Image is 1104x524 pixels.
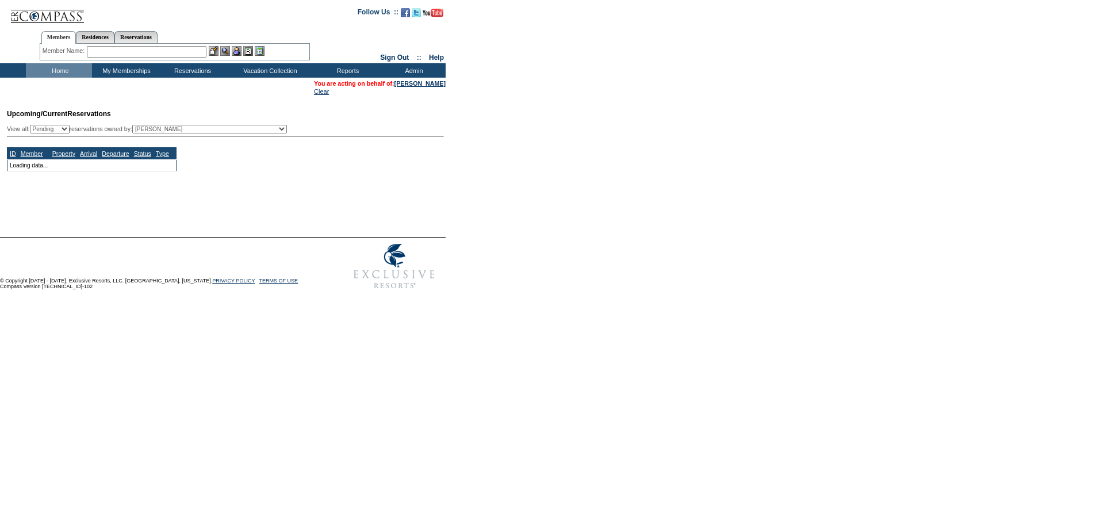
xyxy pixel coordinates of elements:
img: Become our fan on Facebook [401,8,410,17]
a: Clear [314,88,329,95]
a: PRIVACY POLICY [212,278,255,284]
a: Follow us on Twitter [412,12,421,18]
td: Reports [313,63,379,78]
span: Reservations [7,110,111,118]
img: Follow us on Twitter [412,8,421,17]
a: [PERSON_NAME] [394,80,446,87]
a: Member [21,150,43,157]
td: Follow Us :: [358,7,398,21]
a: Sign Out [380,53,409,62]
img: Exclusive Resorts [343,238,446,295]
td: Admin [379,63,446,78]
a: Arrival [80,150,97,157]
a: Become our fan on Facebook [401,12,410,18]
a: Property [52,150,75,157]
a: Subscribe to our YouTube Channel [423,12,443,18]
td: Vacation Collection [224,63,313,78]
td: Loading data... [7,159,177,171]
img: Reservations [243,46,253,56]
a: Residences [76,31,114,43]
a: TERMS OF USE [259,278,298,284]
span: Upcoming/Current [7,110,67,118]
a: Help [429,53,444,62]
img: b_calculator.gif [255,46,264,56]
img: Subscribe to our YouTube Channel [423,9,443,17]
td: Home [26,63,92,78]
img: Impersonate [232,46,241,56]
img: View [220,46,230,56]
span: :: [417,53,421,62]
div: View all: reservations owned by: [7,125,292,133]
a: Status [134,150,151,157]
td: Reservations [158,63,224,78]
a: Reservations [114,31,158,43]
span: You are acting on behalf of: [314,80,446,87]
td: My Memberships [92,63,158,78]
a: Members [41,31,76,44]
a: Type [156,150,169,157]
a: Departure [102,150,129,157]
div: Member Name: [43,46,87,56]
img: b_edit.gif [209,46,218,56]
a: ID [10,150,16,157]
